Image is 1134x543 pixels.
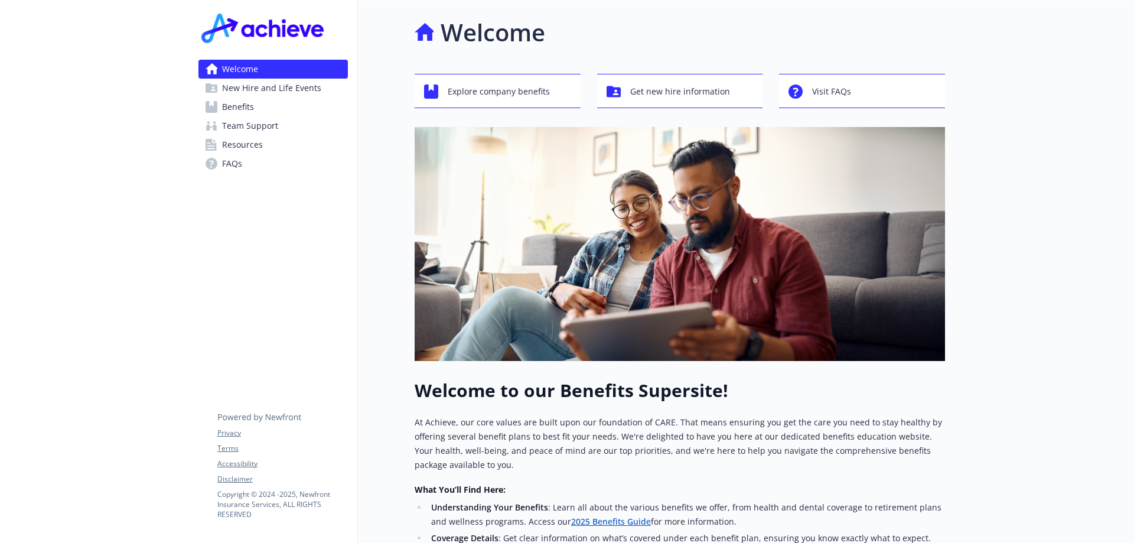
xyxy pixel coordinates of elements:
a: Team Support [198,116,348,135]
button: Explore company benefits [415,74,581,108]
li: : Learn all about the various benefits we offer, from health and dental coverage to retirement pl... [428,500,945,529]
a: Benefits [198,97,348,116]
span: Explore company benefits [448,80,550,103]
a: 2025 Benefits Guide [571,516,651,527]
span: Benefits [222,97,254,116]
a: Privacy [217,428,347,438]
span: Welcome [222,60,258,79]
img: overview page banner [415,127,945,361]
h1: Welcome to our Benefits Supersite! [415,380,945,401]
a: Welcome [198,60,348,79]
span: Visit FAQs [812,80,851,103]
button: Get new hire information [597,74,763,108]
a: New Hire and Life Events [198,79,348,97]
span: Team Support [222,116,278,135]
span: Get new hire information [630,80,730,103]
a: Disclaimer [217,474,347,485]
a: FAQs [198,154,348,173]
h1: Welcome [441,15,545,50]
span: FAQs [222,154,242,173]
a: Terms [217,443,347,454]
a: Accessibility [217,459,347,469]
strong: What You’ll Find Here: [415,484,506,495]
p: Copyright © 2024 - 2025 , Newfront Insurance Services, ALL RIGHTS RESERVED [217,489,347,519]
a: Resources [198,135,348,154]
button: Visit FAQs [779,74,945,108]
span: New Hire and Life Events [222,79,321,97]
span: Resources [222,135,263,154]
p: At Achieve, our core values are built upon our foundation of CARE. That means ensuring you get th... [415,415,945,472]
strong: Understanding Your Benefits [431,502,548,513]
